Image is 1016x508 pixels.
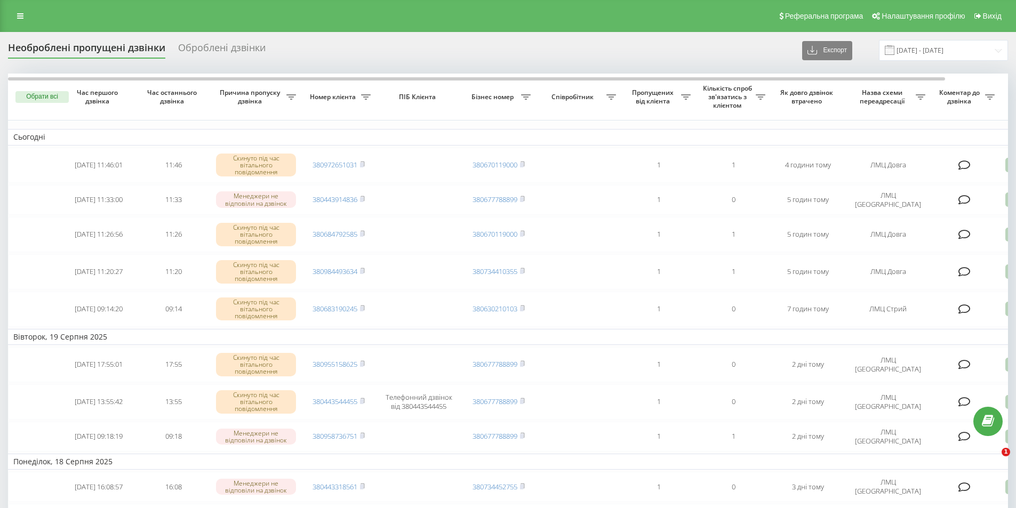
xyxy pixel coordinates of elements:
a: 380677788899 [473,195,517,204]
span: Час першого дзвінка [70,88,127,105]
td: 1 [621,185,696,215]
button: Експорт [802,41,852,60]
td: 11:33 [136,185,211,215]
td: 0 [696,185,771,215]
td: ЛМЦ [GEOGRAPHIC_DATA] [845,384,931,420]
td: 5 годин тому [771,254,845,289]
div: Оброблені дзвінки [178,42,266,59]
span: Кількість спроб зв'язатись з клієнтом [701,84,756,109]
td: [DATE] 09:18:19 [61,422,136,451]
td: 1 [621,347,696,382]
div: Скинуто під час вітального повідомлення [216,390,296,414]
td: 1 [621,422,696,451]
div: Необроблені пропущені дзвінки [8,42,165,59]
td: [DATE] 11:20:27 [61,254,136,289]
a: 380958736751 [313,431,357,441]
td: 0 [696,384,771,420]
td: [DATE] 09:14:20 [61,292,136,327]
div: Менеджери не відповіли на дзвінок [216,479,296,495]
a: 380670119000 [473,229,517,239]
div: Менеджери не відповіли на дзвінок [216,191,296,207]
td: 1 [621,384,696,420]
td: 1 [696,217,771,252]
td: 16:08 [136,472,211,502]
a: 380443544455 [313,397,357,406]
a: 380443914836 [313,195,357,204]
td: 0 [696,292,771,327]
td: 1 [621,148,696,183]
td: 17:55 [136,347,211,382]
td: 1 [621,217,696,252]
td: 1 [696,148,771,183]
span: Пропущених від клієнта [627,88,681,105]
div: Скинуто під час вітального повідомлення [216,223,296,246]
div: Скинуто під час вітального повідомлення [216,154,296,177]
td: [DATE] 13:55:42 [61,384,136,420]
span: Реферальна програма [785,12,863,20]
td: 2 дні тому [771,422,845,451]
td: ЛМЦ Довга [845,148,931,183]
a: 380683190245 [313,304,357,313]
a: 380684792585 [313,229,357,239]
td: ЛМЦ [GEOGRAPHIC_DATA] [845,185,931,215]
td: 1 [696,254,771,289]
td: [DATE] 11:26:56 [61,217,136,252]
td: 1 [696,422,771,451]
td: ЛМЦ Довга [845,254,931,289]
td: [DATE] 11:46:01 [61,148,136,183]
td: [DATE] 16:08:57 [61,472,136,502]
td: 0 [696,347,771,382]
span: ПІБ Клієнта [385,93,452,101]
iframe: Intercom live chat [980,448,1005,473]
td: 5 годин тому [771,185,845,215]
td: 11:46 [136,148,211,183]
a: 380984493634 [313,267,357,276]
div: Скинуто під час вітального повідомлення [216,353,296,376]
td: ЛМЦ [GEOGRAPHIC_DATA] [845,472,931,502]
td: 3 дні тому [771,472,845,502]
td: [DATE] 17:55:01 [61,347,136,382]
td: 09:18 [136,422,211,451]
span: Як довго дзвінок втрачено [779,88,837,105]
a: 380443318561 [313,482,357,491]
td: 1 [621,292,696,327]
td: 11:26 [136,217,211,252]
a: 380972651031 [313,160,357,170]
td: ЛМЦ Довга [845,217,931,252]
span: Вихід [983,12,1002,20]
div: Скинуто під час вітального повідомлення [216,297,296,321]
td: ЛМЦ Стрий [845,292,931,327]
span: Співробітник [541,93,606,101]
span: 1 [1002,448,1010,456]
span: Номер клієнта [307,93,361,101]
span: Час останнього дзвінка [145,88,202,105]
td: 2 дні тому [771,347,845,382]
a: 380677788899 [473,431,517,441]
td: [DATE] 11:33:00 [61,185,136,215]
div: Скинуто під час вітального повідомлення [216,260,296,284]
button: Обрати всі [15,91,69,103]
a: 380630210103 [473,304,517,313]
td: 1 [621,254,696,289]
td: ЛМЦ [GEOGRAPHIC_DATA] [845,347,931,382]
span: Назва схеми переадресації [851,88,916,105]
a: 380955158625 [313,359,357,369]
span: Налаштування профілю [882,12,965,20]
td: 13:55 [136,384,211,420]
td: 09:14 [136,292,211,327]
td: 0 [696,472,771,502]
td: 2 дні тому [771,384,845,420]
span: Коментар до дзвінка [936,88,985,105]
span: Причина пропуску дзвінка [216,88,286,105]
a: 380677788899 [473,397,517,406]
td: 1 [621,472,696,502]
td: 11:20 [136,254,211,289]
td: ЛМЦ [GEOGRAPHIC_DATA] [845,422,931,451]
a: 380734410355 [473,267,517,276]
a: 380677788899 [473,359,517,369]
div: Менеджери не відповіли на дзвінок [216,429,296,445]
td: Телефонний дзвінок від 380443544455 [376,384,461,420]
span: Бізнес номер [467,93,521,101]
td: 5 годин тому [771,217,845,252]
a: 380670119000 [473,160,517,170]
